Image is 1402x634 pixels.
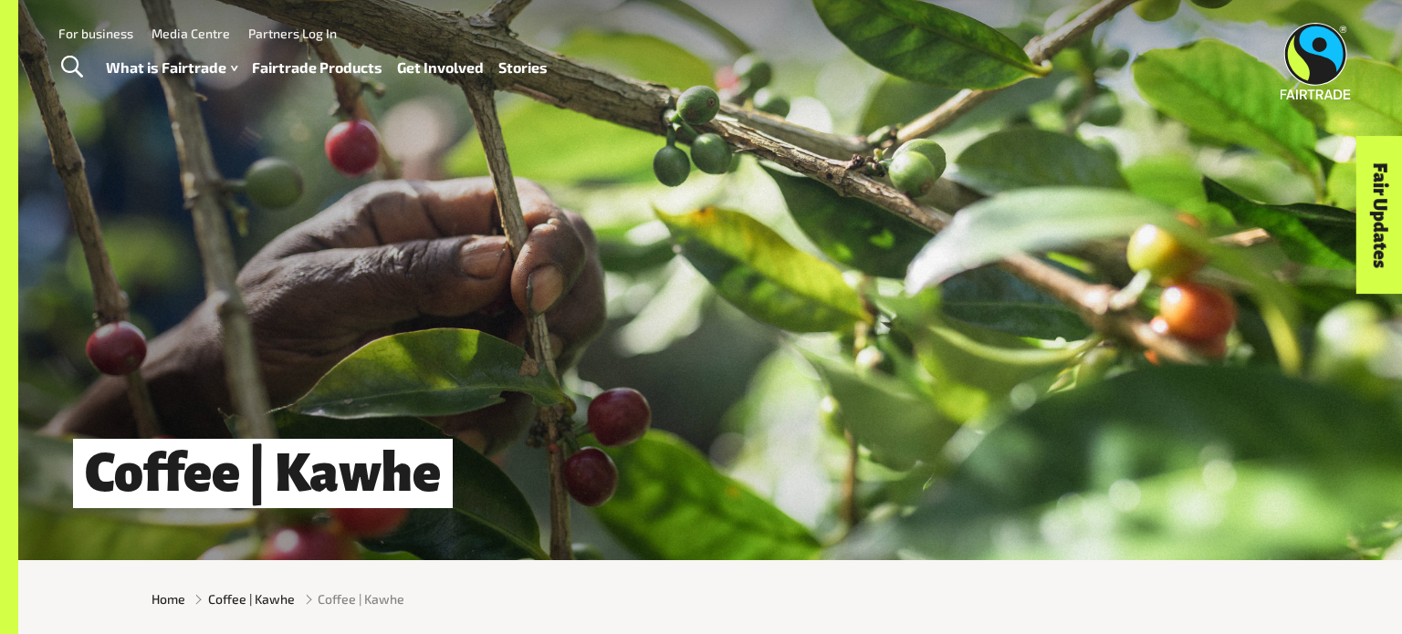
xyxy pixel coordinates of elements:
[248,26,337,41] a: Partners Log In
[152,26,230,41] a: Media Centre
[318,589,404,608] span: Coffee | Kawhe
[49,45,94,90] a: Toggle Search
[208,589,295,608] a: Coffee | Kawhe
[58,26,133,41] a: For business
[252,55,382,81] a: Fairtrade Products
[73,439,453,509] h1: Coffee | Kawhe
[1281,23,1351,99] img: Fairtrade Australia New Zealand logo
[152,589,185,608] a: Home
[397,55,484,81] a: Get Involved
[106,55,237,81] a: What is Fairtrade
[498,55,548,81] a: Stories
